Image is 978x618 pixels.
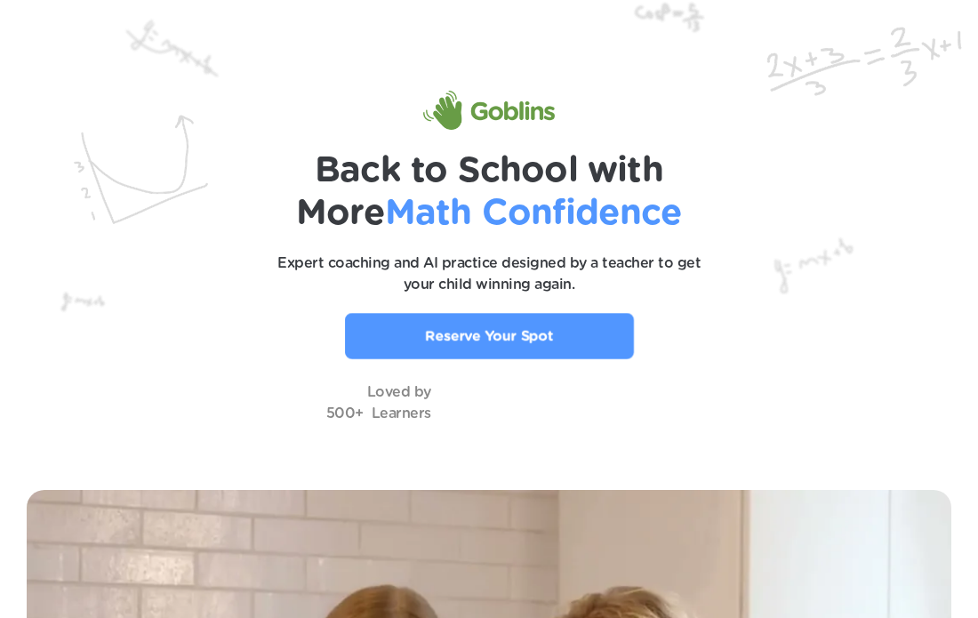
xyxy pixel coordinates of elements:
[425,325,554,347] p: Reserve Your Spot
[345,313,634,359] a: Reserve Your Spot
[725,590,949,611] p: Questions? Give us a call or text!
[385,196,682,231] span: Math Confidence
[178,149,800,235] h1: Back to School with More
[326,381,431,424] p: Loved by 500+ Learners
[267,253,711,295] p: Expert coaching and AI practice designed by a teacher to get your child winning again.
